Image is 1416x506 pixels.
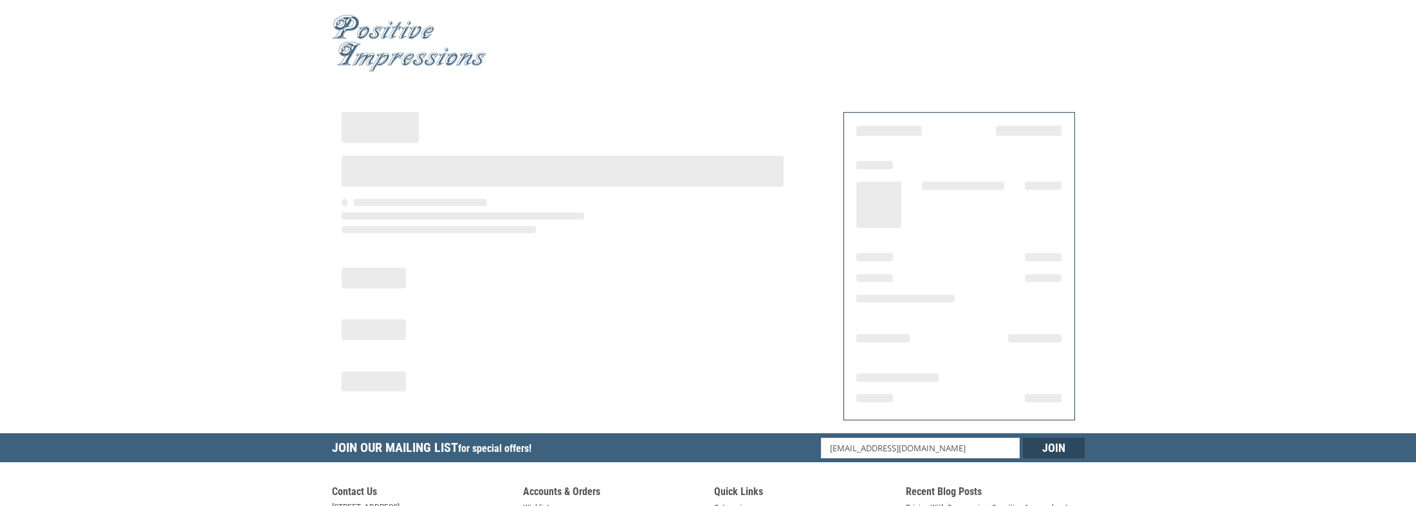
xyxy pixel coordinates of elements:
[332,485,511,501] h5: Contact Us
[821,438,1020,458] input: Email
[523,485,702,501] h5: Accounts & Orders
[1023,438,1085,458] input: Join
[714,485,893,501] h5: Quick Links
[332,433,538,466] h5: Join Our Mailing List
[458,442,531,454] span: for special offers!
[332,15,486,72] img: Positive Impressions
[906,485,1085,501] h5: Recent Blog Posts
